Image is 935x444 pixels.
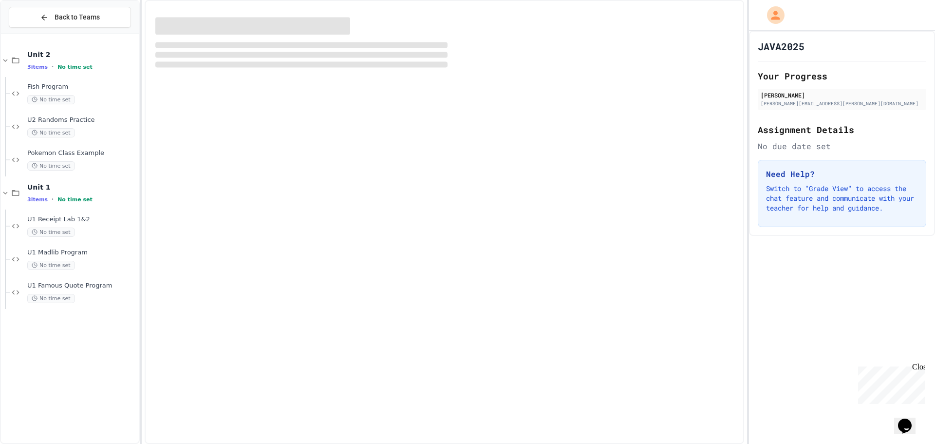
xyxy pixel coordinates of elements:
span: 3 items [27,64,48,70]
span: Unit 1 [27,183,137,192]
h3: Need Help? [766,168,918,180]
span: No time set [57,196,93,203]
span: 3 items [27,196,48,203]
div: [PERSON_NAME] [761,91,923,99]
span: No time set [27,261,75,270]
span: U1 Madlib Program [27,249,137,257]
iframe: chat widget [894,405,925,434]
iframe: chat widget [854,363,925,404]
div: Chat with us now!Close [4,4,67,62]
div: My Account [757,4,787,26]
span: No time set [27,294,75,303]
span: • [52,63,54,71]
span: No time set [27,95,75,104]
span: U1 Receipt Lab 1&2 [27,215,137,224]
h1: JAVA2025 [758,39,804,53]
span: Unit 2 [27,50,137,59]
div: No due date set [758,140,926,152]
p: Switch to "Grade View" to access the chat feature and communicate with your teacher for help and ... [766,184,918,213]
span: No time set [57,64,93,70]
span: U1 Famous Quote Program [27,282,137,290]
div: [PERSON_NAME][EMAIL_ADDRESS][PERSON_NAME][DOMAIN_NAME] [761,100,923,107]
button: Back to Teams [9,7,131,28]
h2: Your Progress [758,69,926,83]
span: Fish Program [27,83,137,91]
span: U2 Randoms Practice [27,116,137,124]
span: Pokemon Class Example [27,149,137,157]
h2: Assignment Details [758,123,926,136]
span: No time set [27,128,75,137]
span: • [52,195,54,203]
span: No time set [27,228,75,237]
span: Back to Teams [55,12,100,22]
span: No time set [27,161,75,171]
